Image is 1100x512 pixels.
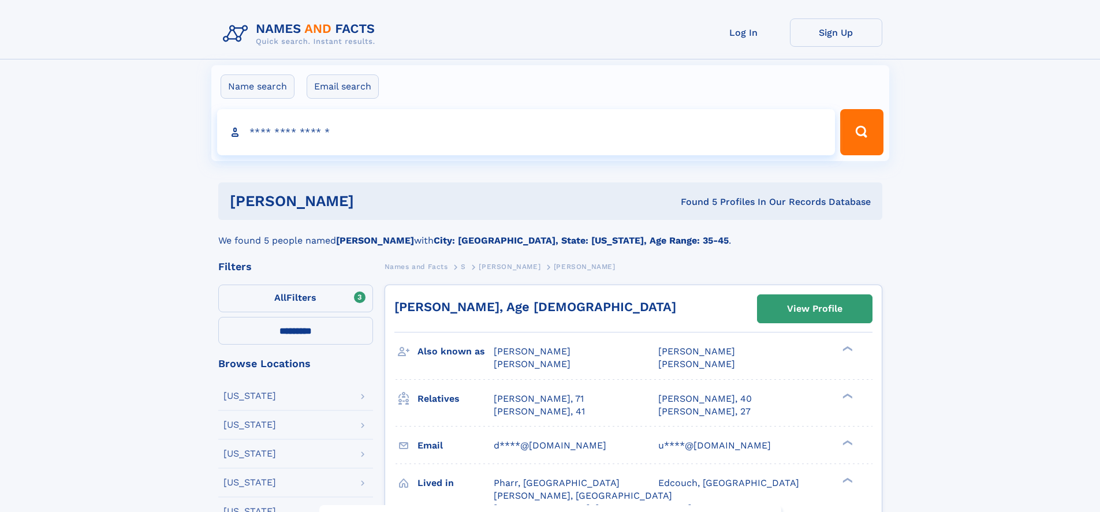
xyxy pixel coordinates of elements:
[658,405,751,418] a: [PERSON_NAME], 27
[840,439,853,446] div: ❯
[385,259,448,274] a: Names and Facts
[479,263,540,271] span: [PERSON_NAME]
[223,449,276,458] div: [US_STATE]
[394,300,676,314] a: [PERSON_NAME], Age [DEMOGRAPHIC_DATA]
[461,259,466,274] a: S
[417,473,494,493] h3: Lived in
[494,405,585,418] a: [PERSON_NAME], 41
[336,235,414,246] b: [PERSON_NAME]
[494,358,570,369] span: [PERSON_NAME]
[840,392,853,399] div: ❯
[218,261,373,272] div: Filters
[217,109,836,155] input: search input
[479,259,540,274] a: [PERSON_NAME]
[417,342,494,361] h3: Also known as
[223,391,276,401] div: [US_STATE]
[658,477,799,488] span: Edcouch, [GEOGRAPHIC_DATA]
[218,18,385,50] img: Logo Names and Facts
[658,393,752,405] a: [PERSON_NAME], 40
[840,345,853,353] div: ❯
[223,478,276,487] div: [US_STATE]
[758,295,872,323] a: View Profile
[417,389,494,409] h3: Relatives
[658,346,735,357] span: [PERSON_NAME]
[230,194,517,208] h1: [PERSON_NAME]
[840,109,883,155] button: Search Button
[274,292,286,303] span: All
[840,476,853,484] div: ❯
[221,74,294,99] label: Name search
[461,263,466,271] span: S
[218,285,373,312] label: Filters
[494,490,672,501] span: [PERSON_NAME], [GEOGRAPHIC_DATA]
[494,477,620,488] span: Pharr, [GEOGRAPHIC_DATA]
[307,74,379,99] label: Email search
[494,346,570,357] span: [PERSON_NAME]
[434,235,729,246] b: City: [GEOGRAPHIC_DATA], State: [US_STATE], Age Range: 35-45
[223,420,276,429] div: [US_STATE]
[790,18,882,47] a: Sign Up
[218,358,373,369] div: Browse Locations
[218,220,882,248] div: We found 5 people named with .
[517,196,871,208] div: Found 5 Profiles In Our Records Database
[787,296,842,322] div: View Profile
[417,436,494,455] h3: Email
[494,393,584,405] a: [PERSON_NAME], 71
[554,263,616,271] span: [PERSON_NAME]
[658,358,735,369] span: [PERSON_NAME]
[698,18,790,47] a: Log In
